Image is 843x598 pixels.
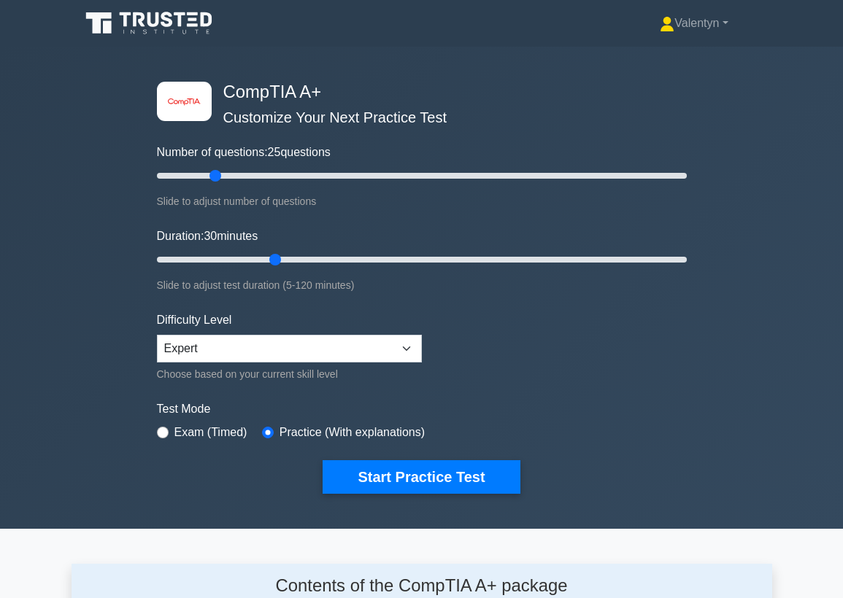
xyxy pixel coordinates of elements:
[157,228,258,245] label: Duration: minutes
[218,109,615,126] h5: Customize Your Next Practice Test
[157,365,422,383] div: Choose based on your current skill level
[280,424,425,441] label: Practice (With explanations)
[177,575,667,597] h4: Contents of the CompTIA A+ package
[157,144,331,161] label: Number of questions: questions
[268,146,281,158] span: 25
[157,276,687,294] div: Slide to adjust test duration (5-120 minutes)
[218,82,615,103] h4: CompTIA A+
[323,460,520,494] button: Start Practice Test
[174,424,247,441] label: Exam (Timed)
[157,400,687,418] label: Test Mode
[204,230,217,242] span: 30
[157,311,232,329] label: Difficulty Level
[625,9,763,38] a: Valentyn
[157,193,687,210] div: Slide to adjust number of questions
